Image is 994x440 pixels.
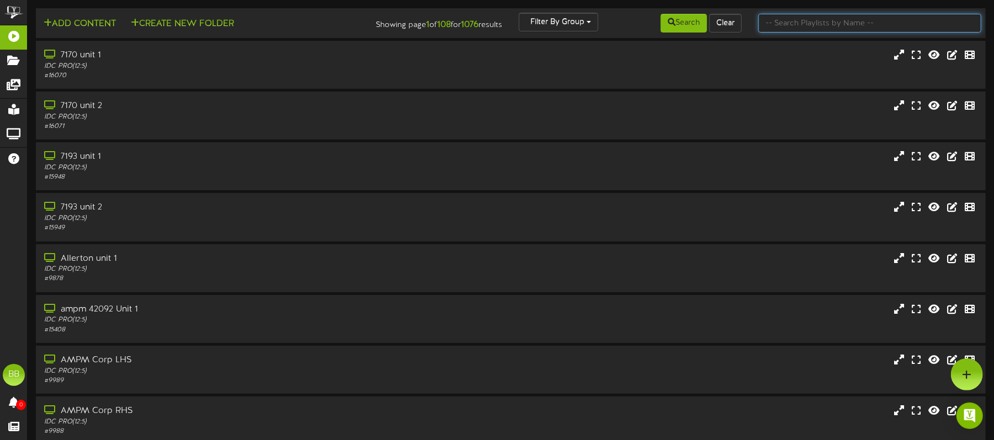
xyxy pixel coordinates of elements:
div: IDC PRO ( 12:5 ) [44,367,423,376]
div: # 15408 [44,325,423,335]
div: Showing page of for results [351,13,511,31]
button: Filter By Group [519,13,598,31]
div: IDC PRO ( 12:5 ) [44,163,423,173]
div: # 16070 [44,71,423,81]
strong: 1076 [461,20,479,30]
div: AMPM Corp RHS [44,405,423,417]
div: # 15948 [44,173,423,182]
div: 7193 unit 2 [44,201,423,214]
button: Clear [709,14,742,33]
div: # 9989 [44,376,423,385]
div: 7193 unit 1 [44,151,423,163]
div: 7170 unit 1 [44,49,423,62]
div: IDC PRO ( 12:5 ) [44,265,423,274]
div: Open Intercom Messenger [956,403,983,429]
div: Allerton unit 1 [44,253,423,265]
div: # 9878 [44,274,423,283]
div: 7170 unit 2 [44,100,423,112]
div: IDC PRO ( 12:5 ) [44,315,423,325]
div: IDC PRO ( 12:5 ) [44,214,423,223]
button: Search [661,14,707,33]
div: BB [3,364,25,386]
div: # 9988 [44,427,423,436]
div: # 16071 [44,122,423,131]
div: AMPM Corp LHS [44,354,423,367]
strong: 108 [437,20,451,30]
div: IDC PRO ( 12:5 ) [44,417,423,427]
strong: 1 [426,20,429,30]
span: 0 [16,400,26,410]
button: Add Content [40,17,119,31]
div: IDC PRO ( 12:5 ) [44,112,423,122]
div: IDC PRO ( 12:5 ) [44,62,423,71]
div: # 15949 [44,223,423,233]
div: ampm 42092 Unit 1 [44,303,423,316]
input: -- Search Playlists by Name -- [758,14,981,33]
button: Create New Folder [127,17,237,31]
